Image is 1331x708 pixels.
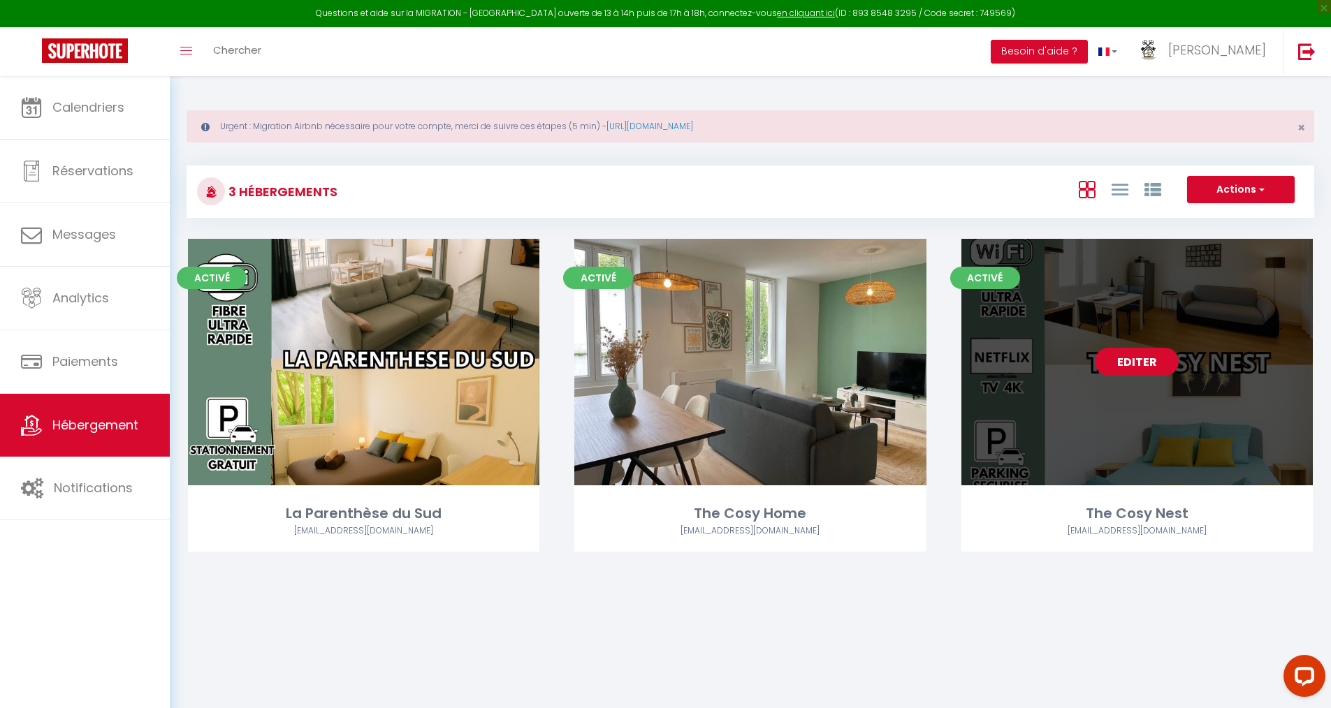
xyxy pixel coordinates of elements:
[950,267,1020,289] span: Activé
[177,267,247,289] span: Activé
[1168,41,1266,59] span: [PERSON_NAME]
[1112,177,1128,200] a: Vue en Liste
[1297,119,1305,136] span: ×
[1128,27,1283,76] a: ... [PERSON_NAME]
[961,524,1313,538] div: Airbnb
[1187,176,1295,204] button: Actions
[1144,177,1161,200] a: Vue par Groupe
[777,7,835,19] a: en cliquant ici
[1138,40,1159,60] img: ...
[1095,348,1179,376] a: Editer
[213,43,261,57] span: Chercher
[961,503,1313,524] div: The Cosy Nest
[322,348,406,376] a: Editer
[606,120,693,132] a: [URL][DOMAIN_NAME]
[52,353,118,370] span: Paiements
[52,226,116,243] span: Messages
[1079,177,1096,200] a: Vue en Box
[188,524,539,538] div: Airbnb
[52,289,109,307] span: Analytics
[574,524,926,538] div: Airbnb
[708,348,792,376] a: Editer
[187,110,1314,142] div: Urgent : Migration Airbnb nécessaire pour votre compte, merci de suivre ces étapes (5 min) -
[42,38,128,63] img: Super Booking
[574,503,926,524] div: The Cosy Home
[991,40,1088,64] button: Besoin d'aide ?
[203,27,272,76] a: Chercher
[225,176,337,207] h3: 3 Hébergements
[1298,43,1316,60] img: logout
[1297,121,1305,134] button: Close
[563,267,633,289] span: Activé
[52,416,138,434] span: Hébergement
[52,162,133,179] span: Réservations
[54,479,133,496] span: Notifications
[188,503,539,524] div: La Parenthèse du Sud
[1272,649,1331,708] iframe: LiveChat chat widget
[52,98,124,116] span: Calendriers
